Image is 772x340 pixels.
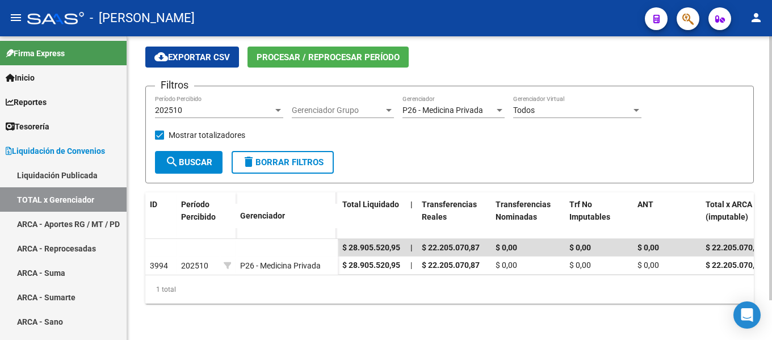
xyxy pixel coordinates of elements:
span: Procesar / Reprocesar período [257,52,400,62]
span: Reportes [6,96,47,108]
span: Mostrar totalizadores [169,128,245,142]
span: | [410,200,413,209]
span: Gerenciador Grupo [292,106,384,115]
span: Total x ARCA (imputable) [706,200,752,222]
span: $ 0,00 [496,243,517,252]
span: Todos [513,106,535,115]
datatable-header-cell: Trf No Imputables [565,192,633,242]
span: $ 22.205.070,87 [422,243,480,252]
button: Buscar [155,151,223,174]
span: $ 22.205.070,87 [422,261,480,270]
datatable-header-cell: ANT [633,192,701,242]
datatable-header-cell: Total Liquidado [338,192,406,242]
span: | [410,261,412,270]
datatable-header-cell: Período Percibido [177,192,219,240]
span: 202510 [181,261,208,270]
span: 202510 [155,106,182,115]
span: Exportar CSV [154,52,230,62]
span: $ 28.905.520,95 [342,261,400,270]
datatable-header-cell: Transferencias Nominadas [491,192,565,242]
span: Período Percibido [181,200,216,222]
span: $ 0,00 [569,261,591,270]
span: 3994 [150,261,168,270]
span: P26 - Medicina Privada [402,106,483,115]
span: Tesorería [6,120,49,133]
mat-icon: search [165,155,179,169]
mat-icon: menu [9,11,23,24]
span: Trf No Imputables [569,200,610,222]
span: Gerenciador [240,211,285,220]
datatable-header-cell: | [406,192,417,242]
button: Exportar CSV [145,47,239,68]
span: Transferencias Nominadas [496,200,551,222]
span: $ 0,00 [496,261,517,270]
mat-icon: cloud_download [154,50,168,64]
div: Open Intercom Messenger [733,301,761,329]
span: $ 0,00 [637,261,659,270]
span: Buscar [165,157,212,167]
datatable-header-cell: ID [145,192,177,240]
datatable-header-cell: Gerenciador [236,204,338,228]
span: Liquidación de Convenios [6,145,105,157]
span: P26 - Medicina Privada [240,261,321,270]
span: $ 28.905.520,95 [342,243,400,252]
span: | [410,243,413,252]
span: - [PERSON_NAME] [90,6,195,31]
span: $ 22.205.070,87 [706,261,763,270]
mat-icon: delete [242,155,255,169]
span: Borrar Filtros [242,157,324,167]
span: $ 0,00 [569,243,591,252]
h3: Filtros [155,77,194,93]
span: $ 0,00 [637,243,659,252]
span: Inicio [6,72,35,84]
button: Procesar / Reprocesar período [247,47,409,68]
span: Total Liquidado [342,200,399,209]
mat-icon: person [749,11,763,24]
span: Firma Express [6,47,65,60]
span: ANT [637,200,653,209]
datatable-header-cell: Transferencias Reales [417,192,491,242]
span: ID [150,200,157,209]
span: $ 22.205.070,87 [706,243,763,252]
div: 1 total [145,275,754,304]
button: Borrar Filtros [232,151,334,174]
span: Transferencias Reales [422,200,477,222]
